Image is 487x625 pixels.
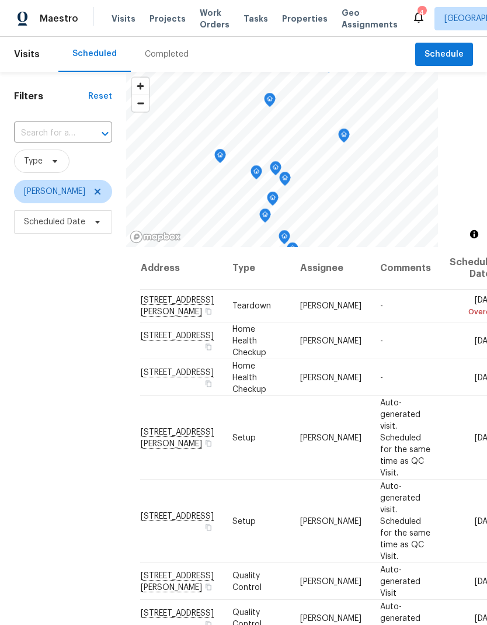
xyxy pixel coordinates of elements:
th: Comments [371,247,440,290]
span: - [380,302,383,310]
div: Map marker [279,172,291,190]
span: Setup [232,517,256,525]
div: Map marker [270,161,281,179]
span: Scheduled Date [24,216,85,228]
span: [PERSON_NAME] [300,336,361,345]
h1: Filters [14,91,88,102]
button: Copy Address [203,522,214,532]
span: Toggle attribution [471,228,478,241]
button: Copy Address [203,341,214,352]
span: Quality Control [232,571,262,591]
span: Schedule [425,47,464,62]
div: Map marker [264,93,276,111]
button: Copy Address [203,581,214,592]
span: Visits [112,13,135,25]
span: [PERSON_NAME] [300,517,361,525]
span: Teardown [232,302,271,310]
span: Geo Assignments [342,7,398,30]
th: Address [140,247,223,290]
input: Search for an address... [14,124,79,143]
span: [PERSON_NAME] [300,614,361,622]
th: Type [223,247,291,290]
span: - [380,373,383,381]
div: Map marker [279,230,290,248]
button: Copy Address [203,306,214,317]
span: [PERSON_NAME] [300,577,361,585]
span: Projects [149,13,186,25]
span: Auto-generated Visit [380,565,420,597]
div: Scheduled [72,48,117,60]
div: Reset [88,91,112,102]
div: Map marker [338,129,350,147]
span: Visits [14,41,40,67]
a: Mapbox homepage [130,230,181,244]
span: - [380,336,383,345]
button: Copy Address [203,437,214,448]
span: [PERSON_NAME] [300,433,361,442]
canvas: Map [126,72,438,247]
button: Copy Address [203,378,214,388]
span: Home Health Checkup [232,362,266,393]
span: Auto-generated visit. Scheduled for the same time as QC Visit. [380,398,430,477]
span: Home Health Checkup [232,325,266,356]
span: Auto-generated visit. Scheduled for the same time as QC Visit. [380,482,430,560]
span: Tasks [243,15,268,23]
span: Properties [282,13,328,25]
span: [PERSON_NAME] [300,302,361,310]
span: Setup [232,433,256,442]
span: [PERSON_NAME] [300,373,361,381]
span: Maestro [40,13,78,25]
th: Assignee [291,247,371,290]
div: Map marker [214,149,226,167]
div: Map marker [251,165,262,183]
button: Zoom out [132,95,149,112]
div: 4 [418,7,426,19]
span: [PERSON_NAME] [24,186,85,197]
button: Schedule [415,43,473,67]
div: Completed [145,48,189,60]
button: Zoom in [132,78,149,95]
button: Toggle attribution [467,227,481,241]
button: Open [97,126,113,142]
div: Map marker [287,242,298,261]
span: Work Orders [200,7,229,30]
div: Map marker [267,192,279,210]
div: Map marker [259,209,271,227]
span: Type [24,155,43,167]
